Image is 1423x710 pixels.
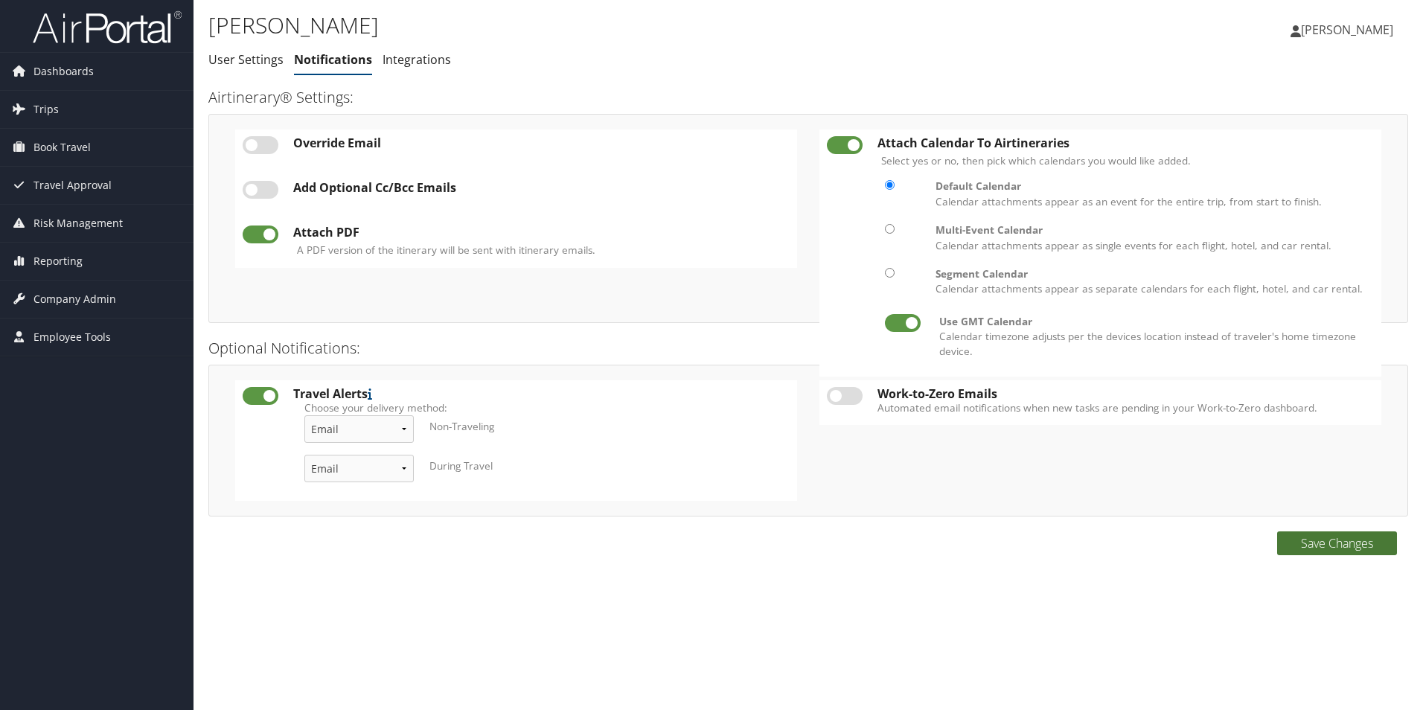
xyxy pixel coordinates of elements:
div: Attach PDF [293,226,790,239]
label: During Travel [429,458,493,473]
span: Trips [33,91,59,128]
span: [PERSON_NAME] [1301,22,1393,38]
span: Employee Tools [33,319,111,356]
div: Use GMT Calendar [939,314,1363,329]
span: Book Travel [33,129,91,166]
button: Save Changes [1277,531,1397,555]
a: [PERSON_NAME] [1291,7,1408,52]
a: Notifications [294,51,372,68]
label: A PDF version of the itinerary will be sent with itinerary emails. [297,243,595,258]
a: User Settings [208,51,284,68]
label: Calendar attachments appear as separate calendars for each flight, hotel, and car rental. [936,266,1366,297]
span: Risk Management [33,205,123,242]
span: Reporting [33,243,83,280]
span: Travel Approval [33,167,112,204]
div: Default Calendar [936,179,1366,194]
img: airportal-logo.png [33,10,182,45]
div: Attach Calendar To Airtineraries [877,136,1374,150]
label: Automated email notifications when new tasks are pending in your Work-to-Zero dashboard. [877,400,1374,415]
h3: Airtinerary® Settings: [208,87,1408,108]
div: Multi-Event Calendar [936,223,1366,237]
div: Add Optional Cc/Bcc Emails [293,181,790,194]
label: Calendar timezone adjusts per the devices location instead of traveler's home timezone device. [939,314,1363,359]
span: Company Admin [33,281,116,318]
h1: [PERSON_NAME] [208,10,1008,41]
div: Travel Alerts [293,387,790,400]
label: Calendar attachments appear as an event for the entire trip, from start to finish. [936,179,1366,209]
label: Non-Traveling [429,419,494,434]
div: Segment Calendar [936,266,1366,281]
a: Integrations [383,51,451,68]
label: Calendar attachments appear as single events for each flight, hotel, and car rental. [936,223,1366,253]
span: Dashboards [33,53,94,90]
div: Work-to-Zero Emails [877,387,1374,400]
h3: Optional Notifications: [208,338,1408,359]
div: Override Email [293,136,790,150]
label: Select yes or no, then pick which calendars you would like added. [881,153,1191,168]
label: Choose your delivery method: [304,400,778,415]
